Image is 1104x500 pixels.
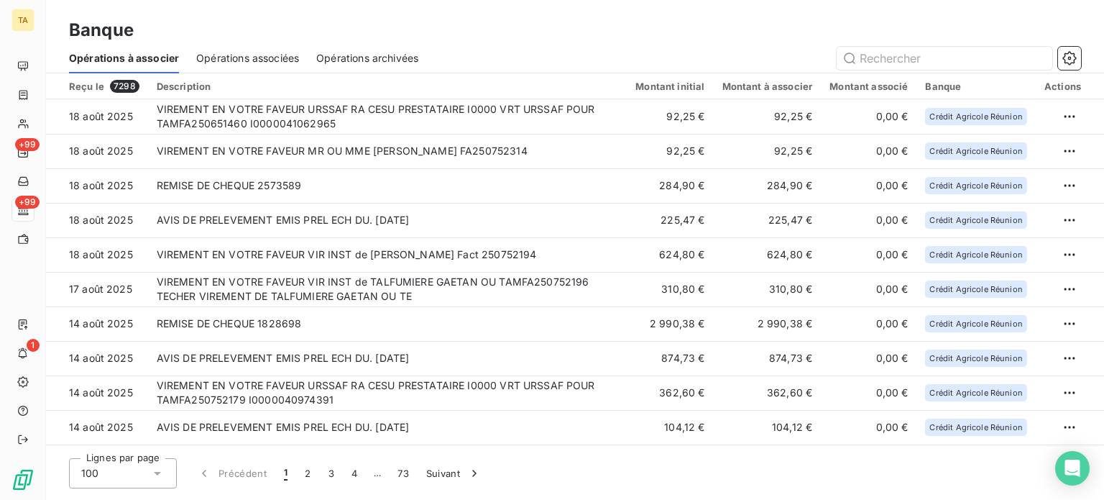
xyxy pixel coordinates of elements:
[46,237,148,272] td: 18 août 2025
[627,410,713,445] td: 104,12 €
[821,445,916,479] td: 0,00 €
[925,81,1026,92] div: Banque
[188,458,275,488] button: Précédent
[635,81,704,92] div: Montant initial
[627,99,713,134] td: 92,25 €
[627,237,713,272] td: 624,80 €
[11,199,34,222] a: +99
[821,341,916,376] td: 0,00 €
[196,51,299,65] span: Opérations associées
[11,9,34,32] div: TA
[148,237,627,272] td: VIREMENT EN VOTRE FAVEUR VIR INST de [PERSON_NAME] Fact 250752194
[714,410,822,445] td: 104,12 €
[148,134,627,168] td: VIREMENT EN VOTRE FAVEUR MR OU MME [PERSON_NAME] FA250752314
[714,237,822,272] td: 624,80 €
[714,99,822,134] td: 92,25 €
[15,138,40,151] span: +99
[627,341,713,376] td: 874,73 €
[148,341,627,376] td: AVIS DE PRELEVEMENT EMIS PREL ECH DU. [DATE]
[821,306,916,341] td: 0,00 €
[389,458,418,488] button: 73
[296,458,319,488] button: 2
[316,51,418,65] span: Opérations archivées
[627,272,713,306] td: 310,80 €
[714,306,822,341] td: 2 990,38 €
[157,81,619,92] div: Description
[837,47,1052,70] input: Rechercher
[418,458,490,488] button: Suivant
[929,216,1022,224] span: Crédit Agricole Réunion
[929,147,1022,155] span: Crédit Agricole Réunion
[11,141,34,164] a: +99
[343,458,366,488] button: 4
[714,134,822,168] td: 92,25 €
[821,168,916,203] td: 0,00 €
[366,462,389,485] span: …
[929,285,1022,294] span: Crédit Agricole Réunion
[714,445,822,479] td: 68,74 €
[821,410,916,445] td: 0,00 €
[46,168,148,203] td: 18 août 2025
[627,376,713,410] td: 362,60 €
[148,306,627,341] td: REMISE DE CHEQUE 1828698
[27,339,40,352] span: 1
[627,134,713,168] td: 92,25 €
[929,319,1022,328] span: Crédit Agricole Réunion
[821,99,916,134] td: 0,00 €
[929,388,1022,397] span: Crédit Agricole Réunion
[929,112,1022,121] span: Crédit Agricole Réunion
[148,272,627,306] td: VIREMENT EN VOTRE FAVEUR VIR INST de TALFUMIERE GAETAN OU TAMFA250752196 TECHER VIREMENT DE TALFU...
[714,168,822,203] td: 284,90 €
[821,203,916,237] td: 0,00 €
[69,80,139,93] div: Reçu le
[15,196,40,209] span: +99
[821,237,916,272] td: 0,00 €
[821,376,916,410] td: 0,00 €
[929,181,1022,190] span: Crédit Agricole Réunion
[110,80,139,93] span: 7298
[929,250,1022,259] span: Crédit Agricole Réunion
[714,272,822,306] td: 310,80 €
[714,341,822,376] td: 874,73 €
[320,458,343,488] button: 3
[627,445,713,479] td: 68,74 €
[714,376,822,410] td: 362,60 €
[46,376,148,410] td: 14 août 2025
[46,134,148,168] td: 18 août 2025
[627,203,713,237] td: 225,47 €
[46,203,148,237] td: 18 août 2025
[148,99,627,134] td: VIREMENT EN VOTRE FAVEUR URSSAF RA CESU PRESTATAIRE I0000 VRT URSSAF POUR TAMFA250651460 I0000041...
[929,423,1022,432] span: Crédit Agricole Réunion
[722,81,813,92] div: Montant à associer
[46,341,148,376] td: 14 août 2025
[69,17,134,43] h3: Banque
[821,272,916,306] td: 0,00 €
[148,410,627,445] td: AVIS DE PRELEVEMENT EMIS PREL ECH DU. [DATE]
[46,272,148,306] td: 17 août 2025
[1055,451,1090,486] div: Open Intercom Messenger
[929,354,1022,363] span: Crédit Agricole Réunion
[627,168,713,203] td: 284,90 €
[11,468,34,491] img: Logo LeanPay
[148,376,627,410] td: VIREMENT EN VOTRE FAVEUR URSSAF RA CESU PRESTATAIRE I0000 VRT URSSAF POUR TAMFA250752179 I0000040...
[148,203,627,237] td: AVIS DE PRELEVEMENT EMIS PREL ECH DU. [DATE]
[148,445,627,479] td: VIREMENT EN VOTRE FAVEUR VIR INST de M ATCHAPA MAXENS VIR DE M ATCHAPA TAMFA250752264 VIREMENT DE...
[148,168,627,203] td: REMISE DE CHEQUE 2573589
[46,445,148,479] td: 14 août 2025
[627,306,713,341] td: 2 990,38 €
[81,466,98,481] span: 100
[46,306,148,341] td: 14 août 2025
[46,99,148,134] td: 18 août 2025
[46,410,148,445] td: 14 août 2025
[1044,81,1081,92] div: Actions
[829,81,908,92] div: Montant associé
[714,203,822,237] td: 225,47 €
[821,134,916,168] td: 0,00 €
[69,51,179,65] span: Opérations à associer
[284,466,287,481] span: 1
[275,458,296,488] button: 1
